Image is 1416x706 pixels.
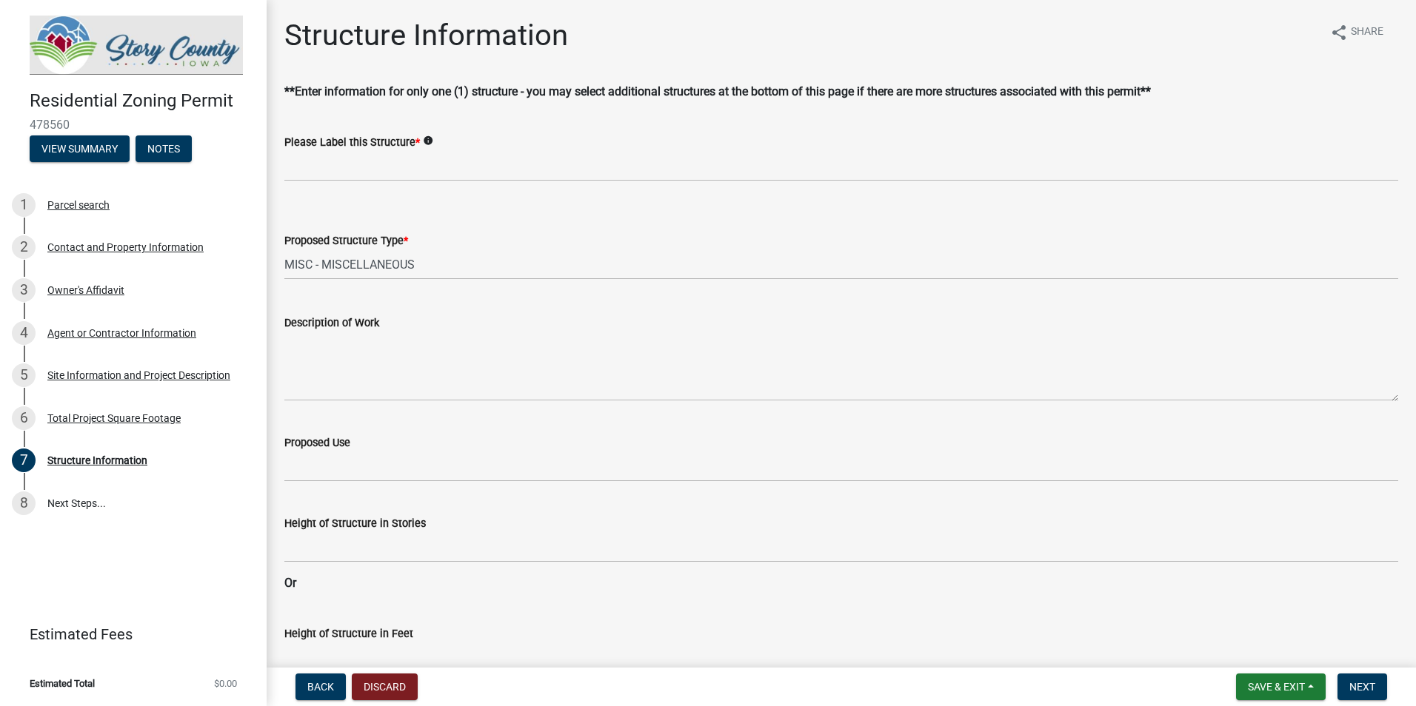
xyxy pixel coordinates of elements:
label: Proposed Use [284,438,350,448]
button: Next [1337,673,1387,700]
i: share [1330,24,1348,41]
i: info [423,135,433,146]
strong: **Enter information for only one (1) structure - you may select additional structures at the bott... [284,84,1151,98]
button: Save & Exit [1236,673,1326,700]
div: 4 [12,321,36,345]
label: Description of Work [284,318,379,329]
strong: Or [284,576,296,590]
div: 8 [12,491,36,515]
wm-modal-confirm: Notes [136,144,192,155]
div: Contact and Property Information [47,242,204,252]
span: Back [307,681,334,693]
label: Please Label this Structure [284,138,420,148]
span: Share [1351,24,1383,41]
div: 2 [12,235,36,259]
h1: Structure Information [284,18,568,53]
button: shareShare [1318,18,1395,47]
button: Notes [136,135,192,162]
div: Owner's Affidavit [47,285,124,295]
div: Structure Information [47,455,147,465]
button: Discard [352,673,418,700]
div: Agent or Contractor Information [47,328,196,338]
label: Height of Structure in Stories [284,519,426,529]
label: Proposed Structure Type [284,236,408,246]
span: Next [1349,681,1375,693]
span: Save & Exit [1248,681,1305,693]
label: Height of Structure in Feet [284,629,413,639]
div: 1 [12,193,36,217]
div: Site Information and Project Description [47,370,230,380]
a: Estimated Fees [12,619,243,649]
div: 3 [12,278,36,302]
h4: Residential Zoning Permit [30,90,255,112]
button: View Summary [30,135,130,162]
img: Story County, Iowa [30,16,243,75]
div: Total Project Square Footage [47,413,181,423]
div: 7 [12,448,36,472]
div: 5 [12,363,36,387]
div: Parcel search [47,200,110,210]
button: Back [295,673,346,700]
span: Estimated Total [30,679,95,688]
wm-modal-confirm: Summary [30,144,130,155]
span: 478560 [30,118,237,132]
span: $0.00 [214,679,237,688]
div: 6 [12,406,36,430]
